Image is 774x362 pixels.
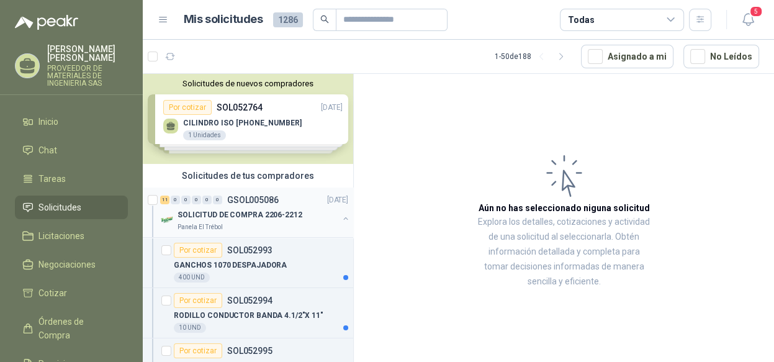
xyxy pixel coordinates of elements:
[737,9,759,31] button: 5
[192,196,201,204] div: 0
[749,6,763,17] span: 5
[178,222,223,232] p: Panela El Trébol
[174,310,323,322] p: RODILLO CONDUCTOR BANDA 4.1/2"X 11"
[174,323,206,333] div: 10 UND
[38,143,57,157] span: Chat
[15,110,128,133] a: Inicio
[581,45,673,68] button: Asignado a mi
[174,273,210,283] div: 400 UND
[38,115,58,129] span: Inicio
[213,196,222,204] div: 0
[174,343,222,358] div: Por cotizar
[174,293,222,308] div: Por cotizar
[181,196,191,204] div: 0
[184,11,263,29] h1: Mis solicitudes
[38,286,67,300] span: Cotizar
[327,194,348,206] p: [DATE]
[171,196,180,204] div: 0
[38,201,81,214] span: Solicitudes
[15,167,128,191] a: Tareas
[479,201,650,215] h3: Aún no has seleccionado niguna solicitud
[202,196,212,204] div: 0
[160,212,175,227] img: Company Logo
[174,260,287,271] p: GANCHOS 1070 DESPAJADORA
[15,281,128,305] a: Cotizar
[478,215,650,289] p: Explora los detalles, cotizaciones y actividad de una solicitud al seleccionarla. Obtén informaci...
[227,196,279,204] p: GSOL005086
[148,79,348,88] button: Solicitudes de nuevos compradores
[143,164,353,188] div: Solicitudes de tus compradores
[320,15,329,24] span: search
[15,253,128,276] a: Negociaciones
[38,229,84,243] span: Licitaciones
[15,224,128,248] a: Licitaciones
[160,192,351,232] a: 11 0 0 0 0 0 GSOL005086[DATE] Company LogoSOLICITUD DE COMPRA 2206-2212Panela El Trébol
[15,310,128,347] a: Órdenes de Compra
[178,209,302,221] p: SOLICITUD DE COMPRA 2206-2212
[15,196,128,219] a: Solicitudes
[160,196,169,204] div: 11
[38,315,116,342] span: Órdenes de Compra
[47,45,128,62] p: [PERSON_NAME] [PERSON_NAME]
[38,172,66,186] span: Tareas
[143,288,353,338] a: Por cotizarSOL052994RODILLO CONDUCTOR BANDA 4.1/2"X 11"10 UND
[174,243,222,258] div: Por cotizar
[38,258,96,271] span: Negociaciones
[15,138,128,162] a: Chat
[495,47,571,66] div: 1 - 50 de 188
[143,74,353,164] div: Solicitudes de nuevos compradoresPor cotizarSOL052764[DATE] CILINDRO ISO [PHONE_NUMBER]1 Unidades...
[47,65,128,87] p: PROVEEDOR DE MATERIALES DE INGENIERIA SAS
[683,45,759,68] button: No Leídos
[568,13,594,27] div: Todas
[227,346,272,355] p: SOL052995
[227,296,272,305] p: SOL052994
[227,246,272,255] p: SOL052993
[273,12,303,27] span: 1286
[15,15,78,30] img: Logo peakr
[143,238,353,288] a: Por cotizarSOL052993GANCHOS 1070 DESPAJADORA400 UND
